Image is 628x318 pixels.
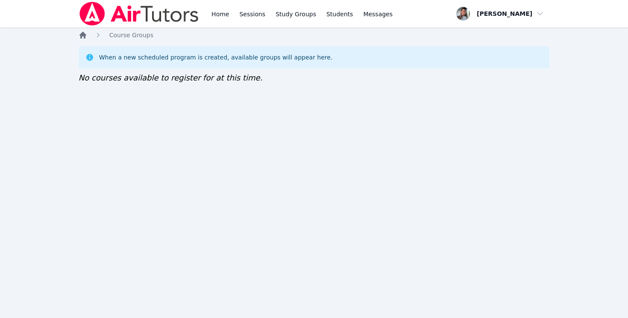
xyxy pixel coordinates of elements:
[109,32,153,39] span: Course Groups
[99,53,333,62] div: When a new scheduled program is created, available groups will appear here.
[79,31,550,39] nav: Breadcrumb
[109,31,153,39] a: Course Groups
[363,10,393,18] span: Messages
[79,73,263,82] span: No courses available to register for at this time.
[79,2,200,26] img: Air Tutors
